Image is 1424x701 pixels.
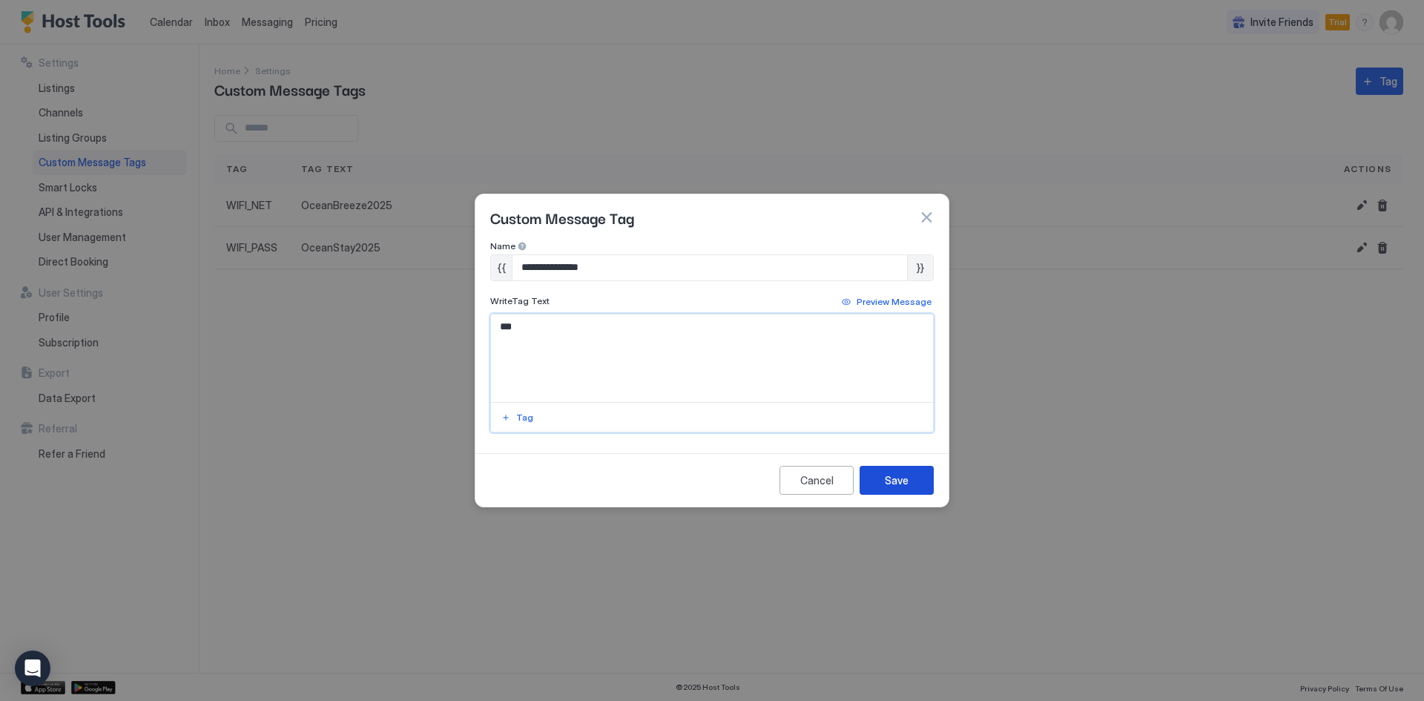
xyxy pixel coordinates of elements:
[15,651,50,686] div: Open Intercom Messenger
[512,255,907,280] input: Input Field
[499,409,535,427] button: Tag
[917,261,924,274] span: }}
[779,466,854,495] button: Cancel
[490,240,515,251] span: Name
[885,473,909,488] div: Save
[490,206,634,228] span: Custom Message Tag
[491,315,933,402] textarea: Input Field
[860,466,934,495] button: Save
[490,295,550,306] span: Write Tag Text
[857,295,932,309] div: Preview Message
[497,261,506,274] span: {{
[840,293,934,311] button: Preview Message
[516,411,533,424] div: Tag
[800,473,834,488] div: Cancel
